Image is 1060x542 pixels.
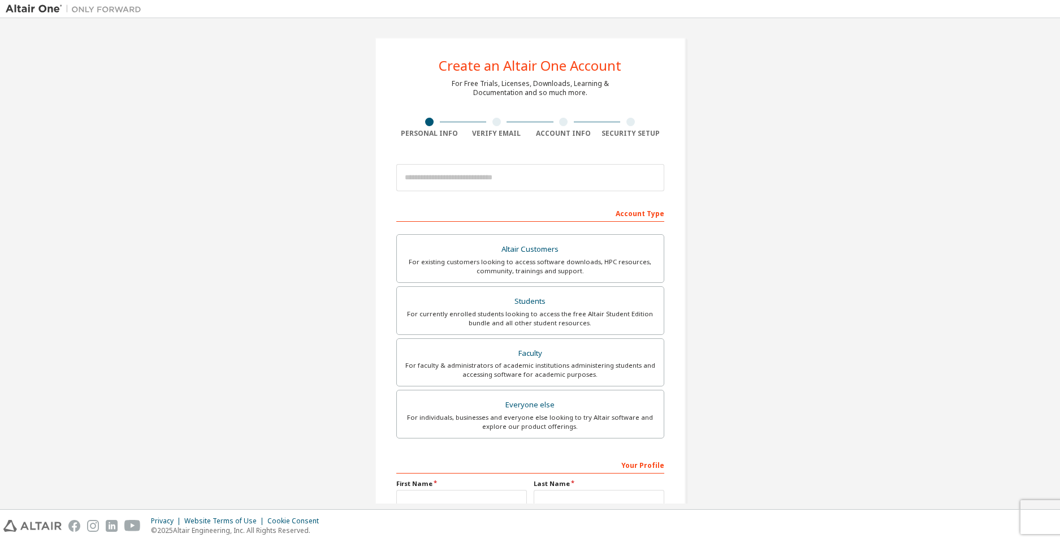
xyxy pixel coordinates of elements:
img: facebook.svg [68,520,80,532]
div: Your Profile [396,455,664,474]
img: youtube.svg [124,520,141,532]
img: Altair One [6,3,147,15]
img: altair_logo.svg [3,520,62,532]
img: instagram.svg [87,520,99,532]
label: Last Name [534,479,664,488]
div: For individuals, businesses and everyone else looking to try Altair software and explore our prod... [404,413,657,431]
div: For faculty & administrators of academic institutions administering students and accessing softwa... [404,361,657,379]
div: Create an Altair One Account [439,59,621,72]
div: Security Setup [597,129,664,138]
div: For Free Trials, Licenses, Downloads, Learning & Documentation and so much more. [452,79,609,97]
img: linkedin.svg [106,520,118,532]
div: Everyone else [404,397,657,413]
div: Altair Customers [404,242,657,257]
div: Cookie Consent [267,517,326,526]
div: Account Type [396,204,664,222]
div: For currently enrolled students looking to access the free Altair Student Edition bundle and all ... [404,309,657,328]
div: Privacy [151,517,184,526]
div: Website Terms of Use [184,517,267,526]
div: Faculty [404,346,657,362]
label: First Name [396,479,527,488]
p: © 2025 Altair Engineering, Inc. All Rights Reserved. [151,526,326,535]
div: Personal Info [396,129,464,138]
div: Account Info [530,129,598,138]
div: Students [404,294,657,309]
div: For existing customers looking to access software downloads, HPC resources, community, trainings ... [404,257,657,276]
div: Verify Email [463,129,530,138]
